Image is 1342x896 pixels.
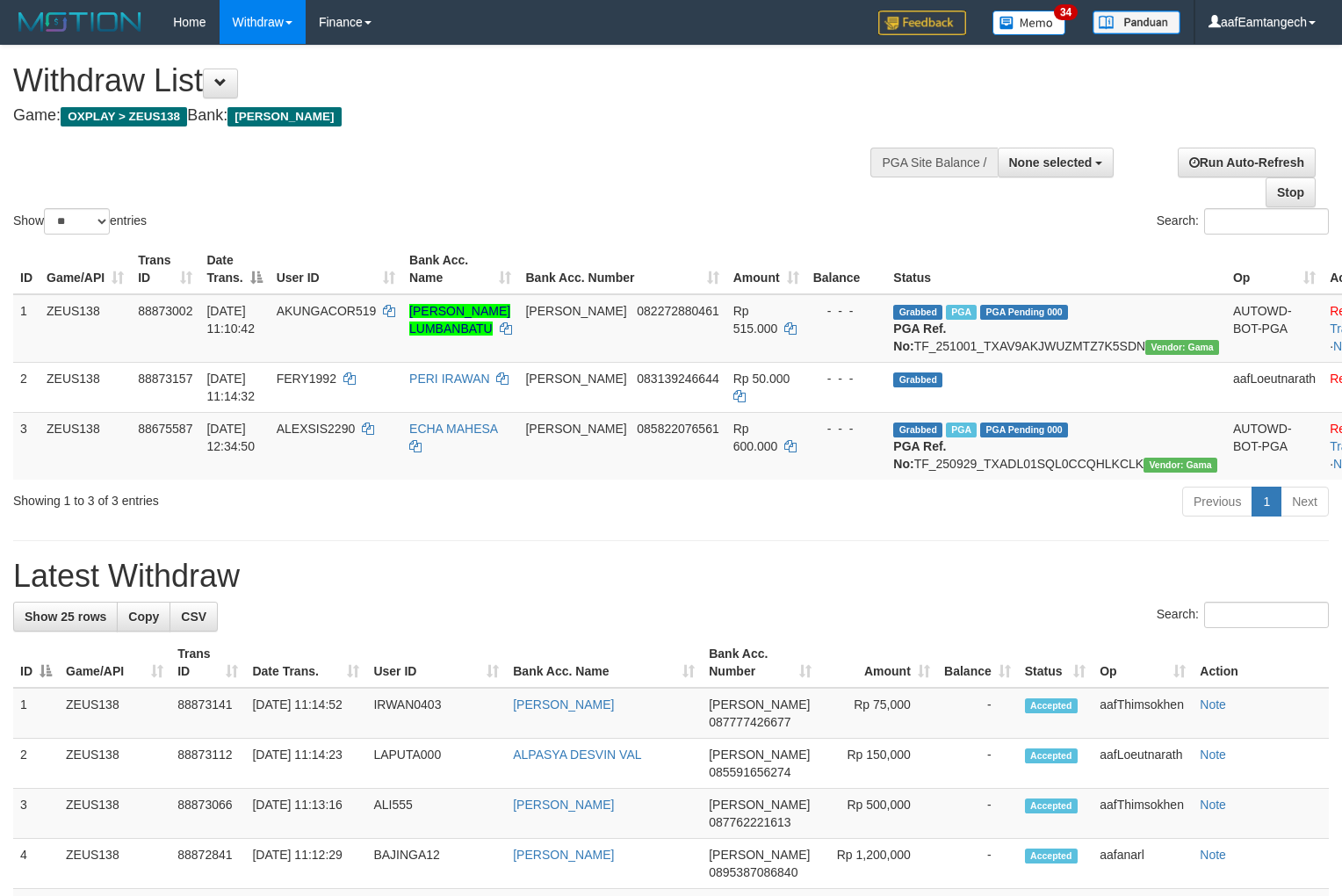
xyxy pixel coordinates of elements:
div: - - - [813,302,880,320]
td: 2 [13,362,40,412]
span: ALEXSIS2290 [277,422,356,436]
span: Marked by aafanarl [946,305,977,320]
th: Trans ID: activate to sort column ascending [131,244,199,294]
span: [DATE] 11:14:32 [206,372,255,403]
span: [PERSON_NAME] [709,748,810,762]
span: Vendor URL: https://trx31.1velocity.biz [1145,340,1219,355]
td: 3 [13,789,59,839]
td: ZEUS138 [59,739,170,789]
td: ZEUS138 [59,839,170,889]
b: PGA Ref. No: [893,439,946,471]
div: - - - [813,420,880,437]
span: Rp 50.000 [733,372,790,386]
td: 4 [13,839,59,889]
td: IRWAN0403 [366,688,506,739]
img: MOTION_logo.png [13,9,147,35]
th: ID [13,244,40,294]
h1: Withdraw List [13,63,877,98]
th: Status: activate to sort column ascending [1018,638,1093,688]
span: Accepted [1025,849,1078,863]
td: Rp 75,000 [819,688,937,739]
a: Note [1200,748,1226,762]
th: Op: activate to sort column ascending [1093,638,1193,688]
th: Op: activate to sort column ascending [1226,244,1323,294]
div: - - - [813,370,880,387]
button: None selected [998,148,1115,177]
th: Game/API: activate to sort column ascending [59,638,170,688]
td: - [937,688,1018,739]
span: Copy 087762221613 to clipboard [709,815,790,829]
span: PGA Pending [980,423,1068,437]
span: FERY1992 [277,372,336,386]
span: Copy 087777426677 to clipboard [709,715,790,729]
input: Search: [1204,208,1329,235]
th: Game/API: activate to sort column ascending [40,244,131,294]
span: [PERSON_NAME] [525,372,626,386]
th: Action [1193,638,1329,688]
span: 34 [1054,4,1078,20]
td: - [937,839,1018,889]
img: panduan.png [1093,11,1180,34]
td: ZEUS138 [59,688,170,739]
td: 88872841 [170,839,245,889]
span: 88873157 [138,372,192,386]
a: ALPASYA DESVIN VAL [513,748,641,762]
td: ZEUS138 [40,412,131,480]
img: Feedback.jpg [878,11,966,35]
td: [DATE] 11:13:16 [245,789,366,839]
a: Copy [117,602,170,632]
h1: Latest Withdraw [13,559,1329,594]
img: Button%20Memo.svg [992,11,1066,35]
span: 88873002 [138,304,192,318]
td: BAJINGA12 [366,839,506,889]
td: 1 [13,688,59,739]
td: ZEUS138 [40,294,131,363]
th: Bank Acc. Name: activate to sort column ascending [402,244,518,294]
span: Grabbed [893,372,942,387]
b: PGA Ref. No: [893,322,946,353]
span: None selected [1009,155,1093,170]
a: ECHA MAHESA [409,422,497,436]
h4: Game: Bank: [13,107,877,125]
td: 3 [13,412,40,480]
label: Search: [1157,602,1329,628]
th: Date Trans.: activate to sort column descending [199,244,269,294]
th: User ID: activate to sort column ascending [366,638,506,688]
a: Run Auto-Refresh [1178,148,1316,177]
a: [PERSON_NAME] [513,697,614,712]
span: Accepted [1025,748,1078,763]
td: Rp 1,200,000 [819,839,937,889]
td: [DATE] 11:14:52 [245,688,366,739]
th: Status [886,244,1226,294]
label: Search: [1157,208,1329,235]
td: ZEUS138 [59,789,170,839]
th: Bank Acc. Number: activate to sort column ascending [702,638,819,688]
td: TF_251001_TXAV9AKJWUZMTZ7K5SDN [886,294,1226,363]
label: Show entries [13,208,147,235]
td: 1 [13,294,40,363]
span: Accepted [1025,698,1078,713]
th: Balance [806,244,887,294]
span: Rp 600.000 [733,422,778,453]
td: - [937,789,1018,839]
a: Next [1281,487,1329,517]
a: Note [1200,798,1226,812]
span: Copy 085591656274 to clipboard [709,765,790,779]
td: 88873066 [170,789,245,839]
a: Note [1200,697,1226,712]
a: [PERSON_NAME] LUMBANBATU [409,304,510,336]
span: [DATE] 12:34:50 [206,422,255,453]
span: Grabbed [893,423,942,437]
td: [DATE] 11:12:29 [245,839,366,889]
span: Copy 0895387086840 to clipboard [709,865,797,879]
td: aafLoeutnarath [1226,362,1323,412]
a: [PERSON_NAME] [513,848,614,862]
span: [PERSON_NAME] [227,107,341,126]
td: - [937,739,1018,789]
a: Stop [1266,177,1316,207]
a: PERI IRAWAN [409,372,490,386]
span: [PERSON_NAME] [709,697,810,712]
div: PGA Site Balance / [870,148,997,177]
a: 1 [1252,487,1281,517]
th: Trans ID: activate to sort column ascending [170,638,245,688]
